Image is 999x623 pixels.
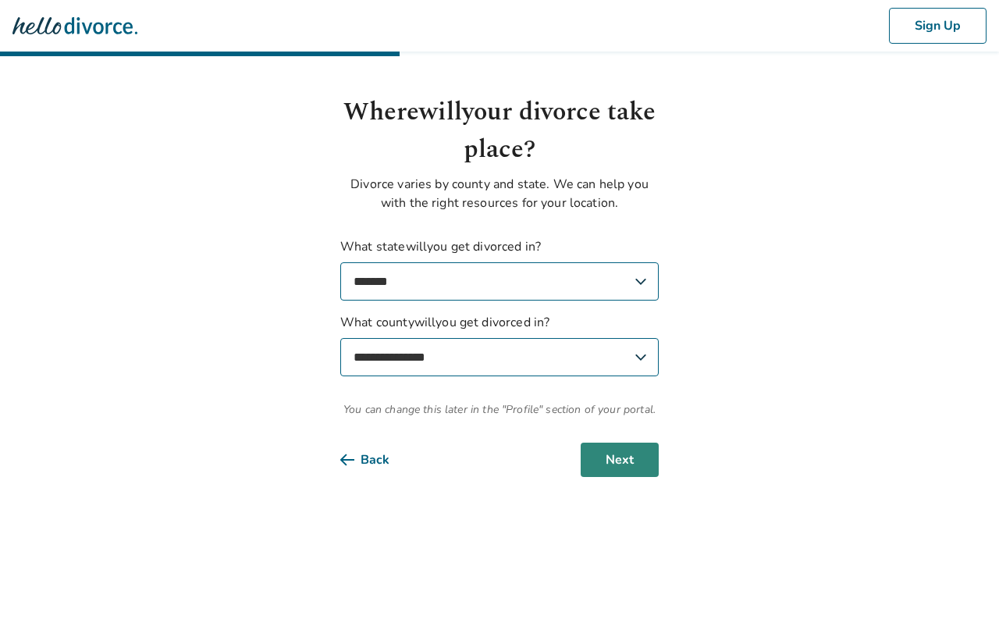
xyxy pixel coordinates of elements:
button: Back [340,443,414,477]
p: Divorce varies by county and state. We can help you with the right resources for your location. [340,175,659,212]
label: What county will you get divorced in? [340,313,659,376]
select: What statewillyou get divorced in? [340,262,659,301]
span: You can change this later in the "Profile" section of your portal. [340,401,659,418]
select: What countywillyou get divorced in? [340,338,659,376]
img: Hello Divorce Logo [12,10,137,41]
button: Sign Up [889,8,987,44]
iframe: Chat Widget [921,548,999,623]
h1: Where will your divorce take place? [340,94,659,169]
button: Next [581,443,659,477]
label: What state will you get divorced in? [340,237,659,301]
